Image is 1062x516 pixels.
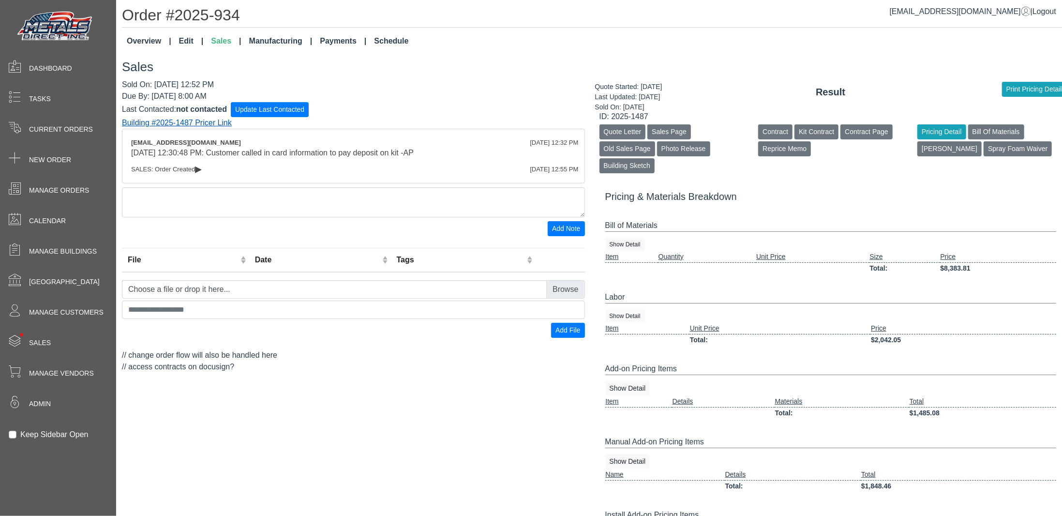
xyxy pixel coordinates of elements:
[29,399,51,409] span: Admin
[131,165,576,174] div: SALES: Order Created
[940,262,1056,274] td: $8,383.81
[1032,7,1056,15] span: Logout
[235,106,304,113] span: Update Last Contacted
[245,31,316,51] a: Manufacturing
[758,141,811,156] button: Reprice Memo
[20,429,89,440] label: Keep Sidebar Open
[29,216,66,226] span: Calendar
[29,338,51,348] span: Sales
[530,138,578,148] div: [DATE] 12:32 PM
[984,141,1052,156] button: Spray Foam Waiver
[536,248,585,272] th: Remove
[122,102,585,117] form: Last Contacted:
[530,165,578,174] div: [DATE] 12:55 PM
[605,191,1057,202] h5: Pricing & Materials Breakdown
[605,309,645,323] button: Show Detail
[758,124,793,139] button: Contract
[29,307,104,318] span: Manage Customers
[605,220,1057,232] div: Bill of Materials
[870,334,1056,346] td: $2,042.05
[968,124,1024,139] button: Bill Of Materials
[605,291,1057,304] div: Labor
[909,396,1056,408] td: Total
[555,326,580,334] span: Add File
[909,407,1056,419] td: $1,485.08
[869,262,940,274] td: Total:
[940,251,1056,263] td: Price
[29,63,72,74] span: Dashboard
[551,323,584,338] button: Add File
[605,436,1057,448] div: Manual Add-on Pricing Items
[647,124,691,139] button: Sales Page
[605,238,645,251] button: Show Detail
[122,119,232,127] a: Building #2025-1487 Pricer Link
[794,124,838,139] button: Kit Contract
[599,141,655,156] button: Old Sales Page
[595,82,662,92] div: Quote Started: [DATE]
[15,9,97,45] img: Metals Direct Inc Logo
[370,31,412,51] a: Schedule
[29,246,97,257] span: Manage Buildings
[917,141,982,156] button: [PERSON_NAME]
[890,7,1031,15] a: [EMAIL_ADDRESS][DOMAIN_NAME]
[29,277,100,287] span: [GEOGRAPHIC_DATA]
[548,221,584,236] button: Add Note
[122,79,585,91] div: Sold On: [DATE] 12:52 PM
[128,254,238,266] div: File
[122,60,1062,75] h3: Sales
[175,31,208,51] a: Edit
[605,381,650,396] button: Show Detail
[122,6,1062,28] h1: Order #2025-934
[595,92,662,102] div: Last Updated: [DATE]
[29,155,71,165] span: New Order
[122,91,585,102] div: Due By: [DATE] 8:00 AM
[605,396,672,408] td: Item
[840,124,893,139] button: Contract Page
[725,480,861,492] td: Total:
[861,469,1056,481] td: Total
[605,454,650,469] button: Show Detail
[29,94,51,104] span: Tasks
[176,105,227,113] span: not contacted
[775,407,909,419] td: Total:
[605,363,1057,375] div: Add-on Pricing Items
[917,124,966,139] button: Pricing Detail
[658,251,756,263] td: Quantity
[397,254,525,266] div: Tags
[869,251,940,263] td: Size
[756,251,869,263] td: Unit Price
[605,469,725,481] td: Name
[689,334,870,346] td: Total:
[605,323,690,334] td: Item
[29,124,93,135] span: Current Orders
[195,166,202,172] span: ▸
[131,139,241,146] span: [EMAIL_ADDRESS][DOMAIN_NAME]
[207,31,245,51] a: Sales
[552,225,580,232] span: Add Note
[123,31,175,51] a: Overview
[131,147,576,159] div: [DATE] 12:30:48 PM: Customer called in card information to pay deposit on kit -AP
[29,185,89,196] span: Manage Orders
[599,124,646,139] button: Quote Letter
[29,368,94,379] span: Manage Vendors
[672,396,775,408] td: Details
[861,480,1056,492] td: $1,848.46
[870,323,1056,334] td: Price
[890,6,1056,17] div: |
[599,158,655,173] button: Building Sketch
[725,469,861,481] td: Details
[775,396,909,408] td: Materials
[231,102,309,117] button: Update Last Contacted
[605,251,658,263] td: Item
[9,319,34,350] span: •
[595,102,662,112] div: Sold On: [DATE]
[255,254,380,266] div: Date
[657,141,710,156] button: Photo Release
[316,31,370,51] a: Payments
[689,323,870,334] td: Unit Price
